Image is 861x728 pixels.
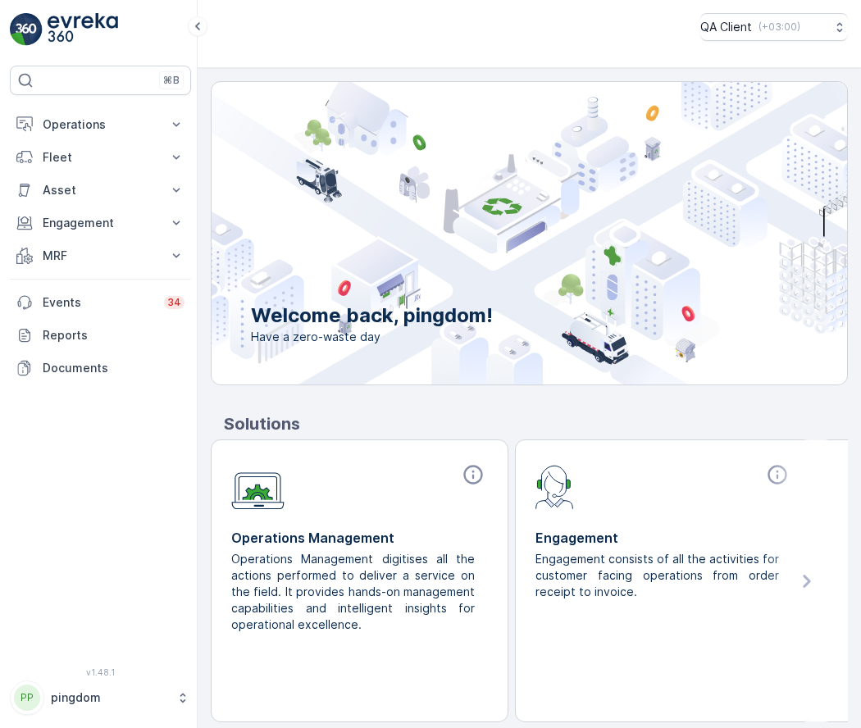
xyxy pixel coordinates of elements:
[167,296,181,309] p: 34
[43,149,158,166] p: Fleet
[51,689,168,706] p: pingdom
[43,327,184,344] p: Reports
[10,108,191,141] button: Operations
[43,182,158,198] p: Asset
[700,19,752,35] p: QA Client
[535,463,574,509] img: module-icon
[138,82,847,384] img: city illustration
[10,352,191,384] a: Documents
[43,116,158,133] p: Operations
[10,13,43,46] img: logo
[251,329,493,345] span: Have a zero-waste day
[231,463,285,510] img: module-icon
[10,286,191,319] a: Events34
[535,528,792,548] p: Engagement
[758,20,800,34] p: ( +03:00 )
[43,360,184,376] p: Documents
[10,239,191,272] button: MRF
[14,685,40,711] div: PP
[231,528,488,548] p: Operations Management
[10,667,191,677] span: v 1.48.1
[43,294,154,311] p: Events
[163,74,180,87] p: ⌘B
[43,248,158,264] p: MRF
[700,13,848,41] button: QA Client(+03:00)
[251,303,493,329] p: Welcome back, pingdom!
[10,141,191,174] button: Fleet
[48,13,118,46] img: logo_light-DOdMpM7g.png
[43,215,158,231] p: Engagement
[224,412,848,436] p: Solutions
[10,680,191,715] button: PPpingdom
[10,319,191,352] a: Reports
[10,174,191,207] button: Asset
[535,551,779,600] p: Engagement consists of all the activities for customer facing operations from order receipt to in...
[10,207,191,239] button: Engagement
[231,551,475,633] p: Operations Management digitises all the actions performed to deliver a service on the field. It p...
